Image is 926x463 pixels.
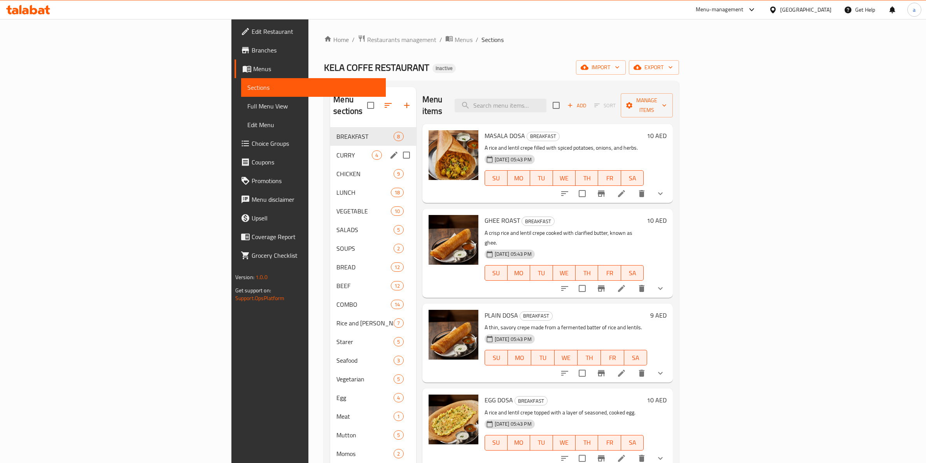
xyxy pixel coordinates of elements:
span: Menu disclaimer [252,195,380,204]
span: Get support on: [235,285,271,295]
button: MO [508,435,530,451]
span: MO [511,267,527,279]
a: Branches [235,41,386,59]
div: BREAKFAST [520,311,553,321]
span: 4 [372,152,381,159]
div: VEGETABLE10 [330,202,416,220]
a: Coverage Report [235,227,386,246]
div: Starer5 [330,332,416,351]
svg: Show Choices [656,454,665,463]
span: [DATE] 05:43 PM [492,335,535,343]
button: SA [624,350,648,365]
nav: breadcrumb [324,35,679,45]
button: import [576,60,626,75]
div: items [394,225,403,234]
a: Menus [235,59,386,78]
span: Sections [481,35,504,44]
span: Edit Restaurant [252,27,380,36]
div: Vegetarian [336,374,394,384]
button: MO [508,265,530,281]
span: MASALA DOSA [485,130,525,142]
span: Rice and [PERSON_NAME] [336,318,394,328]
div: Vegetarian5 [330,370,416,388]
button: sort-choices [555,279,574,298]
span: Restaurants management [367,35,436,44]
span: GHEE ROAST [485,215,520,226]
div: Inactive [432,64,456,73]
span: FR [601,437,618,448]
div: items [394,374,403,384]
svg: Show Choices [656,189,665,198]
span: 12 [391,264,403,271]
button: SU [485,170,508,186]
span: MO [511,173,527,184]
span: 2 [394,450,403,458]
span: SU [488,173,504,184]
button: show more [651,364,670,383]
div: BREAKFAST [522,217,555,226]
div: BREAKFAST8 [330,127,416,146]
a: Restaurants management [358,35,436,45]
button: SU [485,350,508,365]
span: TU [533,437,550,448]
div: items [394,244,403,253]
a: Menus [445,35,473,45]
div: CHICKEN [336,169,394,178]
div: Meat1 [330,407,416,426]
span: 1 [394,413,403,420]
img: MASALA DOSA [429,130,478,180]
button: SA [621,265,644,281]
span: 1.0.0 [256,272,268,282]
div: items [394,337,403,346]
button: TU [531,350,555,365]
button: MO [508,170,530,186]
span: MO [511,437,527,448]
span: WE [556,173,572,184]
span: WE [556,437,572,448]
span: LUNCH [336,188,391,197]
h6: 10 AED [647,130,667,141]
span: 10 [391,208,403,215]
span: 5 [394,376,403,383]
span: SA [624,173,641,184]
span: 12 [391,282,403,290]
span: TU [533,173,550,184]
div: Momos [336,449,394,458]
span: 5 [394,338,403,346]
span: 7 [394,320,403,327]
div: BREAKFAST [527,132,560,141]
span: SA [624,267,641,279]
button: MO [508,350,531,365]
span: BREAKFAST [515,397,547,405]
button: TH [576,265,598,281]
span: export [635,63,673,72]
div: BEEF12 [330,276,416,295]
a: Full Menu View [241,97,386,115]
span: 9 [394,170,403,178]
button: SU [485,265,508,281]
button: Manage items [621,93,673,117]
span: TU [534,352,551,363]
span: Branches [252,45,380,55]
button: FR [598,265,621,281]
a: Coupons [235,153,386,171]
div: Seafood3 [330,351,416,370]
button: TU [530,435,553,451]
div: Rice and [PERSON_NAME]7 [330,314,416,332]
div: items [394,449,403,458]
button: Add section [397,96,416,115]
span: SALADS [336,225,394,234]
li: / [476,35,478,44]
div: items [394,412,403,421]
span: FR [601,173,618,184]
div: BREAD12 [330,258,416,276]
span: BREAD [336,262,391,272]
div: items [394,169,403,178]
button: sort-choices [555,184,574,203]
span: TU [533,267,550,279]
span: Manage items [627,96,667,115]
a: Edit Restaurant [235,22,386,41]
button: delete [632,364,651,383]
svg: Show Choices [656,284,665,293]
